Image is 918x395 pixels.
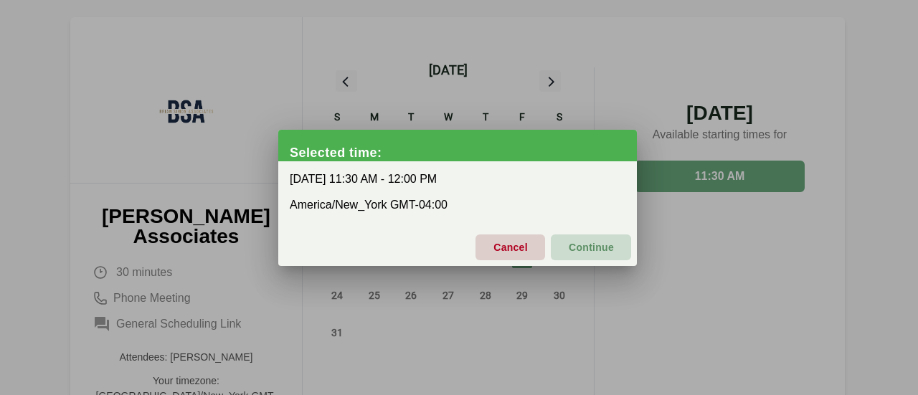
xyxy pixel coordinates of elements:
button: Continue [551,234,631,260]
div: [DATE] 11:30 AM - 12:00 PM America/New_York GMT-04:00 [278,161,637,223]
span: Cancel [493,232,528,262]
button: Cancel [475,234,545,260]
span: Continue [568,232,614,262]
div: Selected time: [290,146,637,160]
